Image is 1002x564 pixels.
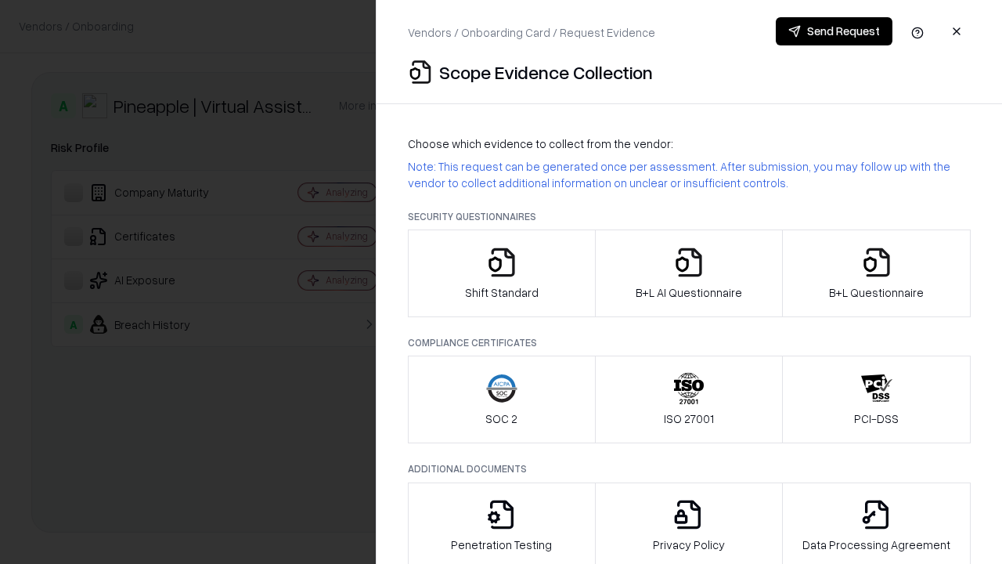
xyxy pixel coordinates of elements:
p: ISO 27001 [664,410,714,427]
p: Choose which evidence to collect from the vendor: [408,136,971,152]
p: B+L AI Questionnaire [636,284,742,301]
p: Shift Standard [465,284,539,301]
p: Privacy Policy [653,537,725,553]
button: Shift Standard [408,230,596,317]
p: Data Processing Agreement [802,537,950,553]
button: B+L Questionnaire [782,230,971,317]
p: Note: This request can be generated once per assessment. After submission, you may follow up with... [408,158,971,191]
button: PCI-DSS [782,356,971,443]
p: PCI-DSS [854,410,899,427]
button: ISO 27001 [595,356,784,443]
p: B+L Questionnaire [829,284,924,301]
p: Penetration Testing [451,537,552,553]
p: Compliance Certificates [408,336,971,349]
button: SOC 2 [408,356,596,443]
button: B+L AI Questionnaire [595,230,784,317]
p: Vendors / Onboarding Card / Request Evidence [408,24,655,41]
p: Security Questionnaires [408,210,971,223]
button: Send Request [776,17,892,45]
p: Scope Evidence Collection [439,60,653,85]
p: Additional Documents [408,462,971,475]
p: SOC 2 [485,410,517,427]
